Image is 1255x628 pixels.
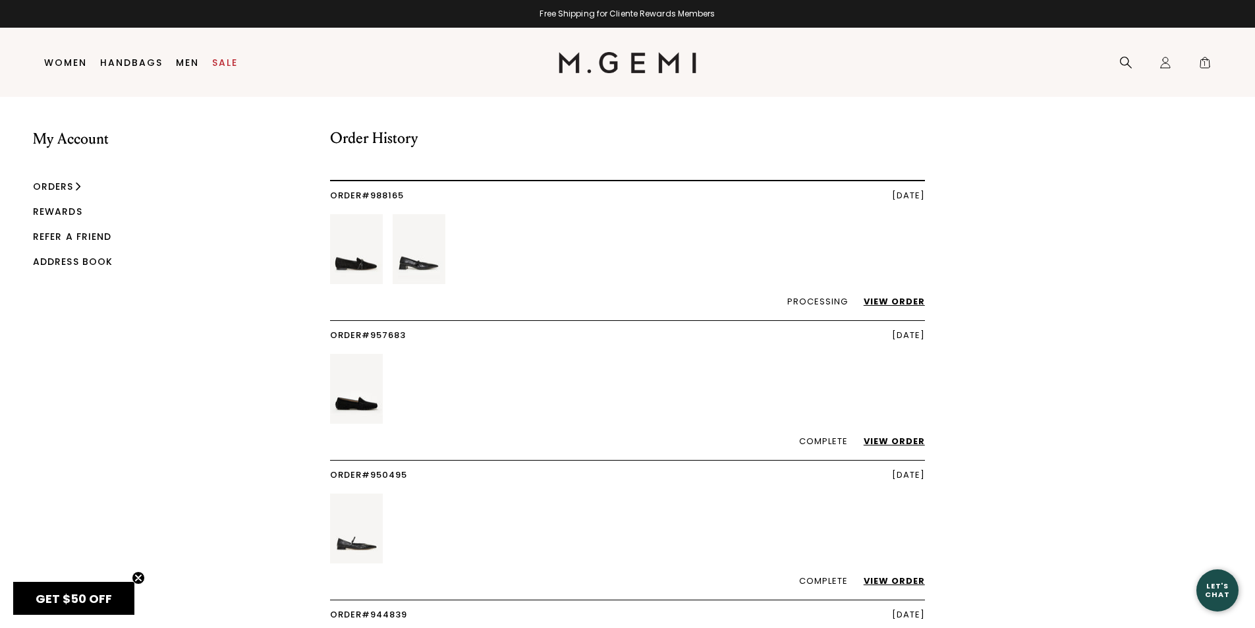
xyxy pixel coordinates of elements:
[1198,59,1212,72] span: 1
[33,180,74,193] a: Orders
[892,471,925,480] div: [DATE]
[892,331,925,341] div: [DATE]
[851,295,925,308] a: View Order
[176,57,199,68] a: Men
[330,608,407,621] a: Order#944839
[33,230,111,243] a: Refer a Friend
[33,255,113,268] a: Address Book
[330,189,404,202] a: Order#988165
[1196,582,1239,598] div: Let's Chat
[330,577,925,586] div: Complete
[330,437,925,447] div: Complete
[36,590,112,607] span: GET $50 OFF
[559,52,696,73] img: M.Gemi
[33,130,113,181] li: My Account
[330,130,925,181] div: Order History
[330,329,406,341] a: Order#957683
[851,435,925,447] a: View Order
[100,57,163,68] a: Handbags
[892,191,925,201] div: [DATE]
[44,57,87,68] a: Women
[13,582,134,615] div: GET $50 OFFClose teaser
[851,575,925,587] a: View Order
[330,469,407,481] a: Order#950495
[132,571,145,585] button: Close teaser
[212,57,238,68] a: Sale
[33,205,82,218] a: Rewards
[75,182,80,190] img: small chevron
[330,297,925,307] div: Processing
[892,610,925,620] div: [DATE]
